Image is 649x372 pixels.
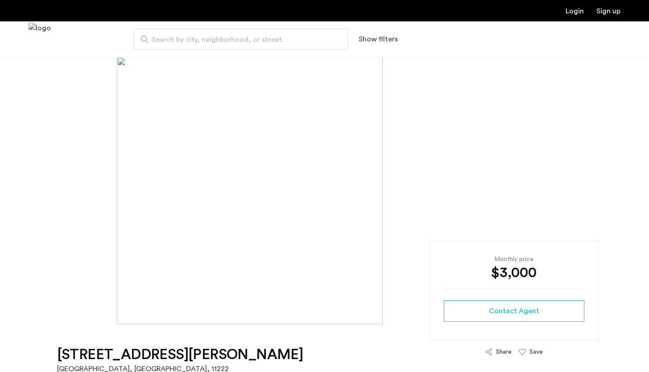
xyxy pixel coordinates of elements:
[444,300,584,322] button: button
[57,346,303,364] h1: [STREET_ADDRESS][PERSON_NAME]
[29,23,51,56] img: logo
[359,34,398,45] button: Show or hide filters
[596,8,620,15] a: Registration
[529,347,543,356] div: Save
[134,29,348,50] input: Apartment Search
[444,255,584,264] div: Monthly price
[29,23,51,56] a: Cazamio Logo
[496,347,512,356] div: Share
[117,57,532,324] img: [object%20Object]
[566,8,584,15] a: Login
[444,264,584,282] div: $3,000
[489,306,539,316] span: Contact Agent
[152,34,323,45] span: Search by city, neighborhood, or street.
